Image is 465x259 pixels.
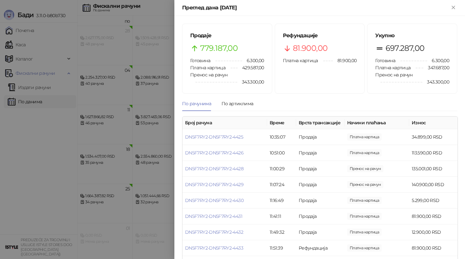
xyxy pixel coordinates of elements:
[182,4,449,12] div: Преглед дана [DATE]
[190,72,227,78] span: Пренос на рачун
[296,240,345,256] td: Рефундација
[190,32,264,39] h5: Продаје
[267,193,296,208] td: 11:16:49
[409,208,458,224] td: 81.900,00 RSD
[182,100,211,107] div: По рачунима
[423,64,449,71] span: 347.687,00
[267,240,296,256] td: 11:51:39
[375,58,395,63] span: Готовина
[375,32,449,39] h5: Укупно
[242,57,264,64] span: 6.300,00
[238,64,264,71] span: 429.587,00
[296,224,345,240] td: Продаја
[296,161,345,177] td: Продаја
[267,177,296,193] td: 11:07:24
[185,245,243,251] a: DN5F7RY2-DN5F7RY2-4433
[345,117,409,129] th: Начини плаћања
[267,145,296,161] td: 10:51:00
[185,197,243,203] a: DN5F7RY2-DN5F7RY2-4430
[237,78,264,85] span: 343.300,00
[185,134,243,140] a: DN5F7RY2-DN5F7RY2-4425
[267,224,296,240] td: 11:49:32
[283,58,318,63] span: Платна картица
[185,150,243,156] a: DN5F7RY2-DN5F7RY2-4426
[409,240,458,256] td: 81.900,00 RSD
[347,244,382,252] span: 81.900,00
[190,58,210,63] span: Готовина
[267,117,296,129] th: Време
[296,129,345,145] td: Продаја
[347,133,382,141] span: 34.899,00
[333,57,356,64] span: 81.900,00
[267,129,296,145] td: 10:35:07
[427,57,449,64] span: 6.300,00
[422,78,449,85] span: 343.300,00
[267,161,296,177] td: 11:00:29
[347,165,383,172] span: 135.001,00
[296,117,345,129] th: Врста трансакције
[185,213,242,219] a: DN5F7RY2-DN5F7RY2-4431
[267,208,296,224] td: 11:41:11
[409,224,458,240] td: 12.900,00 RSD
[347,181,383,188] span: 140.900,00
[347,149,382,156] span: 113.590,00
[347,213,382,220] span: 81.900,00
[409,161,458,177] td: 135.001,00 RSD
[375,72,412,78] span: Пренос на рачун
[409,177,458,193] td: 140.900,00 RSD
[409,129,458,145] td: 34.899,00 RSD
[409,145,458,161] td: 113.590,00 RSD
[386,42,425,54] span: 697.287,00
[190,65,225,71] span: Платна картица
[200,42,238,54] span: 779.187,00
[296,145,345,161] td: Продаја
[409,117,458,129] th: Износ
[222,100,253,107] div: По артиклима
[296,177,345,193] td: Продаја
[185,182,243,187] a: DN5F7RY2-DN5F7RY2-4429
[409,193,458,208] td: 5.299,00 RSD
[283,32,357,39] h5: Рефундације
[296,208,345,224] td: Продаја
[185,166,243,172] a: DN5F7RY2-DN5F7RY2-4428
[182,117,267,129] th: Број рачуна
[449,4,457,12] button: Close
[347,229,382,236] span: 12.900,00
[296,193,345,208] td: Продаја
[347,197,382,204] span: 5.299,00
[293,42,327,54] span: 81.900,00
[375,65,410,71] span: Платна картица
[185,229,243,235] a: DN5F7RY2-DN5F7RY2-4432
